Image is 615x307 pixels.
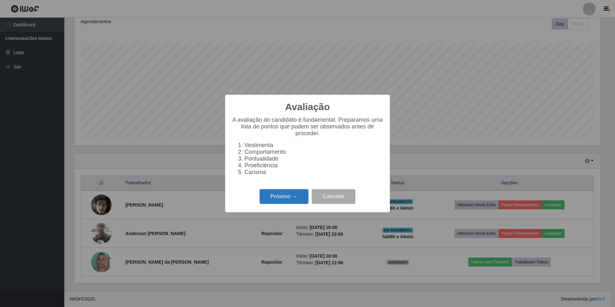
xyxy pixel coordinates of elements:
[285,101,330,113] h2: Avaliação
[244,169,383,176] li: Carisma
[260,189,308,204] button: Próximo →
[244,162,383,169] li: Proeficiência
[244,142,383,149] li: Vestimenta
[244,149,383,155] li: Comportamento
[244,155,383,162] li: Pontualidade
[232,117,383,137] p: A avaliação do candidato é fundamental. Preparamos uma lista de pontos que podem ser observados a...
[312,189,355,204] button: Cancelar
